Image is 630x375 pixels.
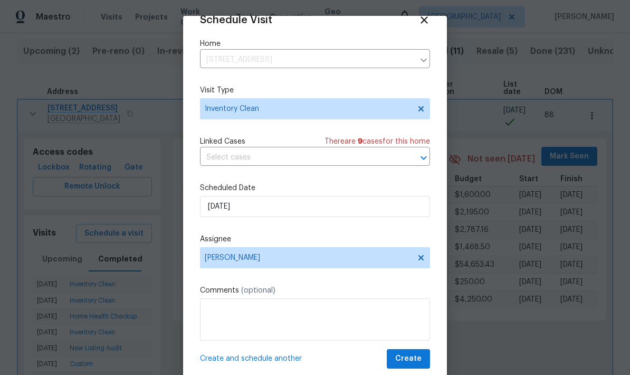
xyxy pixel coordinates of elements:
[200,39,430,49] label: Home
[200,285,430,296] label: Comments
[241,287,275,294] span: (optional)
[200,136,245,147] span: Linked Cases
[200,149,400,166] input: Select cases
[205,254,412,262] span: [PERSON_NAME]
[395,352,422,365] span: Create
[200,52,414,68] input: Enter in an address
[200,15,272,25] span: Schedule Visit
[205,104,410,114] span: Inventory Clean
[200,234,430,245] label: Assignee
[387,349,430,369] button: Create
[200,353,302,364] span: Create and schedule another
[200,183,430,193] label: Scheduled Date
[416,151,431,165] button: Open
[200,85,430,96] label: Visit Type
[200,196,430,217] input: M/D/YYYY
[324,136,430,147] span: There are case s for this home
[358,138,362,145] span: 9
[418,14,430,26] span: Close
